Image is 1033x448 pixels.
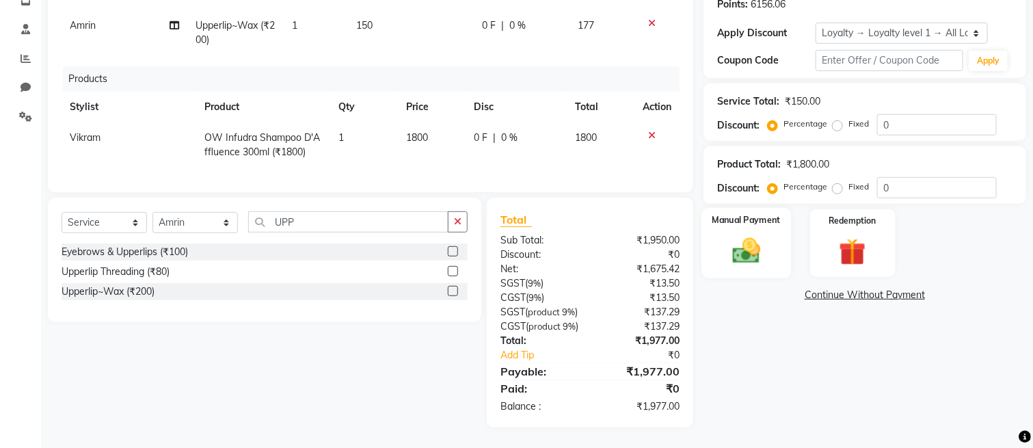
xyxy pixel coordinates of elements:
a: Add Tip [490,348,606,363]
div: Apply Discount [717,26,816,40]
th: Disc [466,92,567,122]
span: 1 [292,19,297,31]
div: Service Total: [717,94,779,109]
label: Fixed [848,181,869,193]
div: Discount: [717,118,760,133]
div: Products [63,66,690,92]
div: Net: [490,262,590,276]
label: Redemption [829,215,876,227]
div: ₹150.00 [785,94,820,109]
div: Balance : [490,399,590,414]
span: OW Infudra Shampoo D'Affluence 300ml (₹1800) [204,131,320,158]
span: product [528,321,561,332]
button: Apply [969,51,1008,71]
span: 150 [356,19,373,31]
div: Eyebrows & Upperlips (₹100) [62,245,188,259]
span: Upperlip~Wax (₹200) [196,19,275,46]
span: SGST [500,277,525,289]
label: Percentage [783,118,827,130]
span: CGST [500,291,526,304]
th: Qty [331,92,399,122]
span: | [493,131,496,145]
span: 0 F [474,131,487,145]
span: Vikram [70,131,100,144]
span: 9% [528,278,541,289]
div: ( ) [490,276,590,291]
span: 9% [563,321,576,332]
div: ₹1,950.00 [590,233,690,248]
div: ₹1,977.00 [590,399,690,414]
div: Sub Total: [490,233,590,248]
span: 9% [562,306,575,317]
div: ₹0 [590,248,690,262]
th: Action [634,92,680,122]
img: _gift.svg [831,235,874,269]
label: Fixed [848,118,869,130]
span: 0 % [501,131,518,145]
input: Search or Scan [248,211,448,233]
div: ₹137.29 [590,319,690,334]
div: ₹1,977.00 [590,363,690,380]
div: ( ) [490,305,590,319]
div: ₹13.50 [590,276,690,291]
div: Paid: [490,380,590,397]
span: SGST [500,306,525,318]
span: 0 % [509,18,526,33]
img: _cash.svg [723,235,769,267]
div: ₹137.29 [590,305,690,319]
span: 1 [339,131,345,144]
a: Continue Without Payment [706,288,1023,302]
label: Percentage [783,181,827,193]
div: Coupon Code [717,53,816,68]
span: 0 F [482,18,496,33]
label: Manual Payment [712,213,781,226]
div: Discount: [490,248,590,262]
span: 1800 [406,131,428,144]
span: Amrin [70,19,96,31]
div: ₹13.50 [590,291,690,305]
span: 1800 [575,131,597,144]
div: ₹0 [606,348,690,363]
span: 9% [528,292,541,303]
div: Upperlip Threading (₹80) [62,265,170,279]
span: | [501,18,504,33]
span: product [528,306,560,317]
span: 177 [578,19,594,31]
div: Total: [490,334,590,348]
th: Stylist [62,92,196,122]
div: Upperlip~Wax (₹200) [62,285,155,299]
div: ₹1,675.42 [590,262,690,276]
div: ( ) [490,291,590,305]
span: CGST [500,320,526,332]
span: Total [500,213,532,227]
div: ₹1,800.00 [786,157,829,172]
input: Enter Offer / Coupon Code [816,50,963,71]
div: ₹0 [590,380,690,397]
div: ₹1,977.00 [590,334,690,348]
div: ( ) [490,319,590,334]
th: Price [398,92,466,122]
div: Discount: [717,181,760,196]
div: Payable: [490,363,590,380]
th: Total [567,92,634,122]
div: Product Total: [717,157,781,172]
th: Product [196,92,331,122]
